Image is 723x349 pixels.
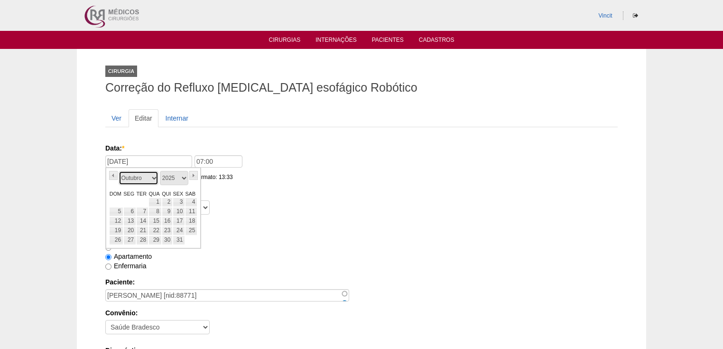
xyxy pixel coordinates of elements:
a: Vincit [599,12,612,19]
a: 9 [162,207,173,217]
a: Cirurgias [269,37,301,46]
a: Internações [315,37,357,46]
div: Formato: 13:33 [195,172,245,182]
a: 27 [123,236,136,245]
label: Convênio: [105,308,618,318]
a: 12 [109,217,123,226]
div: Cirurgia [105,66,137,77]
a: domingo [109,190,123,198]
a: Internar [159,109,195,127]
a: 21 [136,226,148,236]
a: 23 [162,226,173,236]
a: 10 [173,207,185,217]
a: 29 [148,236,162,245]
a: 31 [173,236,185,245]
a: 28 [136,236,148,245]
input: Enfermaria [105,264,111,270]
a: 11 [185,207,197,217]
a: Pacientes [372,37,404,46]
a: 25 [185,226,197,236]
label: Apartamento [105,253,152,260]
a: 13 [123,217,136,226]
label: Hospital: [105,189,618,198]
i: Sair [633,13,638,19]
a: Cadastros [419,37,454,46]
a: quarta-feira [148,190,162,198]
a: 6 [123,207,136,217]
a: » [189,171,198,180]
a: 17 [173,217,185,226]
a: 16 [162,217,173,226]
a: 19 [109,226,123,236]
a: sexta-feira [173,190,185,198]
a: 24 [173,226,185,236]
label: Acomodação: [105,226,618,236]
a: 22 [148,226,162,236]
a: 26 [109,236,123,245]
a: 15 [148,217,162,226]
a: 20 [123,226,136,236]
a: 30 [162,236,173,245]
a: 3 [173,198,185,207]
a: 5 [109,207,123,217]
h1: Correção do Refluxo [MEDICAL_DATA] esofágico Robótico [105,82,618,94]
label: Enfermaria [105,262,146,270]
a: 2 [162,198,173,207]
span: Este campo é obrigatório. [122,144,124,152]
a: 4 [185,198,197,207]
a: terça-feira [136,190,148,198]
a: 8 [148,207,162,217]
a: 7 [136,207,148,217]
a: 14 [136,217,148,226]
label: Paciente: [105,277,618,287]
a: « [109,171,118,180]
a: segunda-feira [123,190,136,198]
a: sábado [185,190,197,198]
input: Apartamento [105,254,111,260]
a: Editar [129,109,158,127]
label: - [105,243,116,251]
label: Data: [105,143,614,153]
a: Ver [105,109,128,127]
a: 18 [185,217,197,226]
a: 1 [148,198,162,207]
a: quinta-feira [162,190,173,198]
